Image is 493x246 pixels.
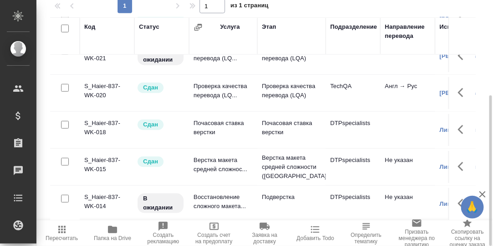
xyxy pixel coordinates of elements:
[144,232,183,245] span: Создать рекламацию
[452,82,474,104] button: Здесь прячутся важные кнопки
[341,220,391,246] button: Определить тематику
[189,188,257,220] td: Восстановление сложного макета...
[84,22,95,31] div: Код
[143,120,158,129] p: Сдан
[440,89,490,96] a: [PERSON_NAME]
[440,126,486,133] a: Линова Полина
[326,114,380,146] td: DTPspecialists
[189,220,239,246] button: Создать счет на предоплату
[461,196,484,219] button: 🙏
[137,156,185,168] div: Менеджер проверил работу исполнителя, передает ее на следующий этап
[189,114,257,146] td: Почасовая ставка верстки
[137,193,185,214] div: Исполнитель назначен, приступать к работе пока рано
[189,77,257,109] td: Проверка качества перевода (LQ...
[262,193,321,202] p: Подверстка
[220,22,240,31] div: Услуга
[326,40,380,72] td: LegalQA
[380,151,435,183] td: Не указан
[290,220,341,246] button: Добавить Todo
[143,83,158,92] p: Сдан
[137,82,185,94] div: Менеджер проверил работу исполнителя, передает ее на следующий этап
[440,22,480,31] div: Исполнитель
[326,188,380,220] td: DTPspecialists
[440,163,486,170] a: Линова Полина
[380,188,435,220] td: Не указан
[138,220,189,246] button: Создать рекламацию
[262,82,321,100] p: Проверка качества перевода (LQA)
[36,220,87,246] button: Пересчитать
[440,52,490,59] a: [PERSON_NAME]
[87,220,138,246] button: Папка на Drive
[346,232,386,245] span: Определить тематику
[94,235,131,241] span: Папка на Drive
[46,235,78,241] span: Пересчитать
[262,22,276,31] div: Этап
[452,45,474,67] button: Здесь прячутся важные кнопки
[189,40,257,72] td: Проверка качества перевода (LQ...
[143,194,178,212] p: В ожидании
[326,151,380,183] td: DTPspecialists
[330,22,377,31] div: Подразделение
[139,22,159,31] div: Статус
[442,220,493,246] button: Скопировать ссылку на оценку заказа
[143,46,178,64] p: В ожидании
[440,200,486,207] a: Линова Полина
[137,119,185,131] div: Менеджер проверил работу исполнителя, передает ее на следующий этап
[326,77,380,109] td: TechQA
[189,151,257,183] td: Верстка макета средней сложнос...
[143,157,158,166] p: Сдан
[380,40,435,72] td: Рус → Каз
[452,119,474,141] button: Здесь прячутся важные кнопки
[465,198,480,217] span: 🙏
[262,119,321,137] p: Почасовая ставка верстки
[380,77,435,109] td: Англ → Рус
[391,220,442,246] button: Призвать менеджера по развитию
[80,114,134,146] td: S_Haier-837-WK-018
[262,153,321,181] p: Верстка макета средней сложности ([GEOGRAPHIC_DATA]...
[80,77,134,109] td: S_Haier-837-WK-020
[80,151,134,183] td: S_Haier-837-WK-015
[194,23,203,32] button: Сгруппировать
[385,22,431,41] div: Направление перевода
[245,232,284,245] span: Заявка на доставку
[80,188,134,220] td: S_Haier-837-WK-014
[452,193,474,215] button: Здесь прячутся важные кнопки
[194,232,234,245] span: Создать счет на предоплату
[239,220,290,246] button: Заявка на доставку
[137,45,185,66] div: Исполнитель назначен, приступать к работе пока рано
[297,235,334,241] span: Добавить Todo
[452,156,474,178] button: Здесь прячутся важные кнопки
[80,40,134,72] td: S_Haier-837-WK-021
